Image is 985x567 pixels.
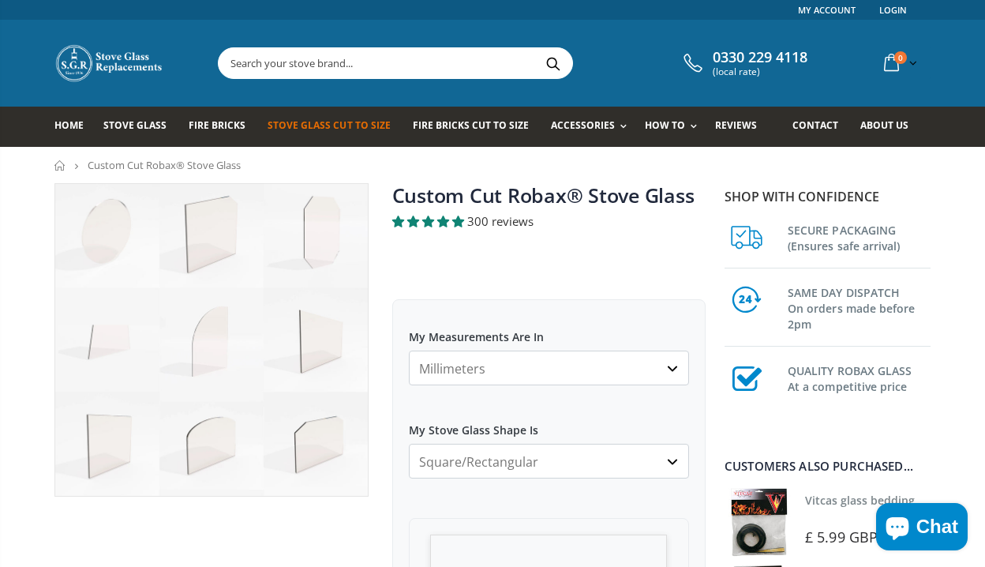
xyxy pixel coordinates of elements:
[409,409,690,437] label: My Stove Glass Shape Is
[409,316,690,344] label: My Measurements Are In
[219,48,749,78] input: Search your stove brand...
[792,107,850,147] a: Contact
[54,43,165,83] img: Stove Glass Replacement
[103,118,167,132] span: Stove Glass
[725,488,793,557] img: Vitcas stove glass bedding in tape
[871,503,972,554] inbox-online-store-chat: Shopify online store chat
[392,213,467,229] span: 4.94 stars
[467,213,534,229] span: 300 reviews
[878,47,920,78] a: 0
[725,460,931,472] div: Customers also purchased...
[103,107,178,147] a: Stove Glass
[55,184,368,497] img: stove_glass_made_to_measure_800x_crop_center.jpg
[860,107,920,147] a: About us
[268,107,402,147] a: Stove Glass Cut To Size
[725,187,931,206] p: Shop with confidence
[860,118,908,132] span: About us
[54,160,66,171] a: Home
[713,49,807,66] span: 0330 229 4118
[392,182,695,208] a: Custom Cut Robax® Stove Glass
[189,107,257,147] a: Fire Bricks
[551,107,635,147] a: Accessories
[268,118,390,132] span: Stove Glass Cut To Size
[715,107,769,147] a: Reviews
[805,528,878,546] span: £ 5.99 GBP
[788,360,931,395] h3: QUALITY ROBAX GLASS At a competitive price
[413,118,529,132] span: Fire Bricks Cut To Size
[792,118,838,132] span: Contact
[535,48,571,78] button: Search
[189,118,245,132] span: Fire Bricks
[645,107,705,147] a: How To
[788,282,931,332] h3: SAME DAY DISPATCH On orders made before 2pm
[551,118,615,132] span: Accessories
[645,118,685,132] span: How To
[713,66,807,77] span: (local rate)
[894,51,907,64] span: 0
[788,220,931,254] h3: SECURE PACKAGING (Ensures safe arrival)
[88,158,241,172] span: Custom Cut Robax® Stove Glass
[413,107,541,147] a: Fire Bricks Cut To Size
[715,118,757,132] span: Reviews
[54,118,84,132] span: Home
[54,107,96,147] a: Home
